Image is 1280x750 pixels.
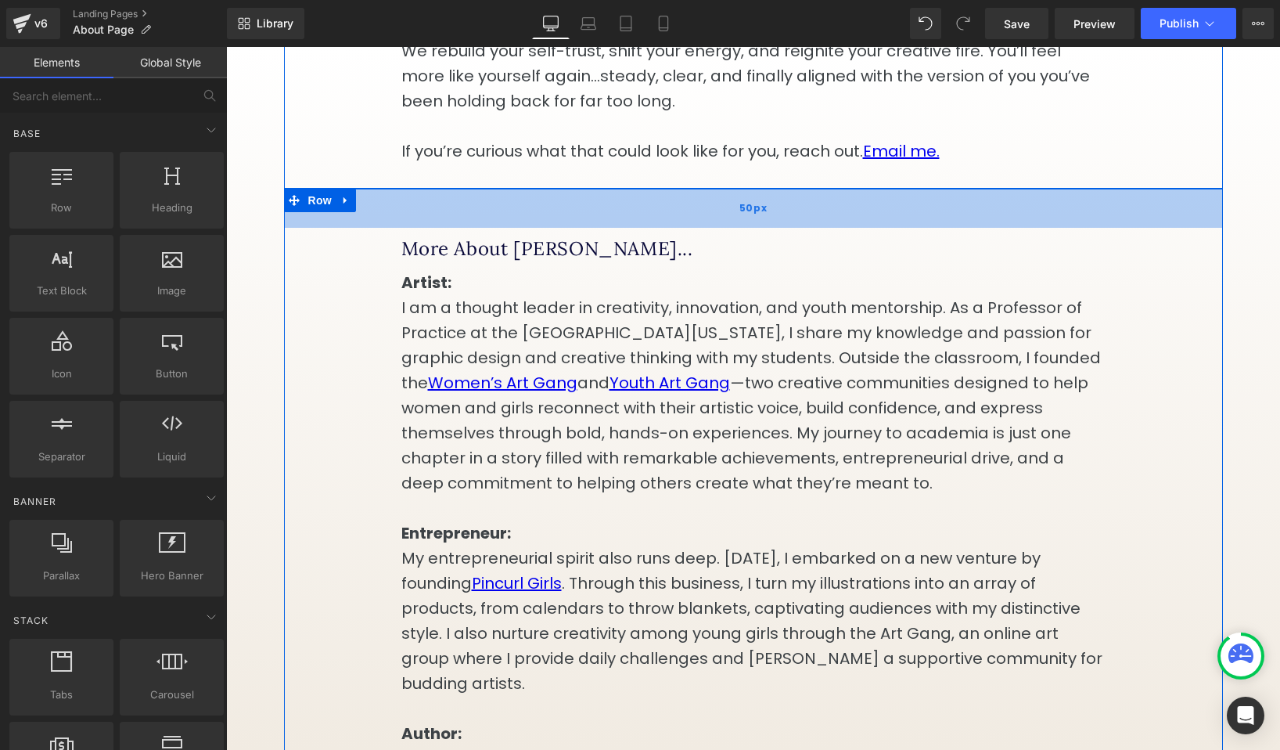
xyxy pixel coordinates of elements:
[124,366,219,382] span: Button
[175,225,225,247] strong: Artist:
[1242,8,1274,39] button: More
[607,8,645,39] a: Tablet
[175,92,879,117] p: If you’re curious what that could look like for you, reach out.
[124,687,219,703] span: Carousel
[73,23,134,36] span: About Page
[14,687,109,703] span: Tabs
[14,449,109,465] span: Separator
[175,223,879,449] p: I am a thought leader in creativity, innovation, and youth mentorship. As a Professor of Practice...
[246,525,336,547] a: Pincurl Girls
[1004,16,1030,32] span: Save
[14,568,109,584] span: Parallax
[175,499,879,649] p: My entrepreneurial spirit also runs deep. [DATE], I embarked on a new venture by founding . Throu...
[383,325,504,347] a: Youth Art Gang
[14,200,109,216] span: Row
[947,8,979,39] button: Redo
[175,475,285,497] strong: Entrepreneur:
[124,283,219,299] span: Image
[124,200,219,216] span: Heading
[1141,8,1236,39] button: Publish
[14,283,109,299] span: Text Block
[78,142,110,165] span: Row
[175,189,467,214] font: More About [PERSON_NAME]...
[14,366,109,382] span: Icon
[637,93,714,115] a: Email me.
[202,325,351,347] a: Women’s Art Gang
[31,13,51,34] div: v6
[12,613,50,628] span: Stack
[124,449,219,465] span: Liquid
[227,8,304,39] a: New Library
[12,126,42,141] span: Base
[1055,8,1134,39] a: Preview
[257,16,293,31] span: Library
[1160,17,1199,30] span: Publish
[1227,697,1264,734] div: Open Intercom Messenger
[110,142,130,165] a: Expand / Collapse
[1073,16,1116,32] span: Preview
[532,8,570,39] a: Desktop
[6,8,60,39] a: v6
[175,676,236,698] strong: Author:
[124,568,219,584] span: Hero Banner
[645,8,682,39] a: Mobile
[12,494,58,509] span: Banner
[570,8,607,39] a: Laptop
[513,153,541,170] span: 50px
[113,47,227,78] a: Global Style
[910,8,941,39] button: Undo
[73,8,227,20] a: Landing Pages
